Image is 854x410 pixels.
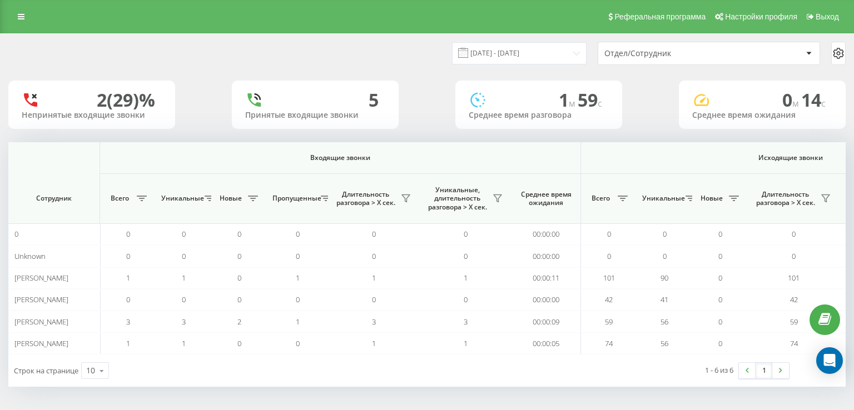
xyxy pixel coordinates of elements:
[598,97,602,109] span: c
[182,251,186,261] span: 0
[512,289,581,311] td: 00:00:00
[578,88,602,112] span: 59
[296,273,300,283] span: 1
[245,111,385,120] div: Принятые входящие звонки
[821,97,826,109] span: c
[22,111,162,120] div: Непринятые входящие звонки
[126,338,130,348] span: 1
[788,273,800,283] span: 101
[605,294,613,304] span: 42
[14,294,68,304] span: [PERSON_NAME]
[237,294,241,304] span: 0
[512,223,581,245] td: 00:00:00
[603,273,615,283] span: 101
[705,364,733,376] div: 1 - 6 из 6
[372,229,376,239] span: 0
[587,194,614,203] span: Всего
[520,190,572,207] span: Среднее время ожидания
[464,317,468,327] span: 3
[642,194,682,203] span: Уникальные
[718,273,722,283] span: 0
[126,251,130,261] span: 0
[372,294,376,304] span: 0
[816,12,839,21] span: Выход
[237,229,241,239] span: 0
[14,317,68,327] span: [PERSON_NAME]
[663,251,667,261] span: 0
[182,338,186,348] span: 1
[126,229,130,239] span: 0
[614,12,706,21] span: Реферальная программа
[801,88,826,112] span: 14
[334,190,398,207] span: Длительность разговора > Х сек.
[425,186,489,212] span: Уникальные, длительность разговора > Х сек.
[816,347,843,374] div: Open Intercom Messenger
[237,338,241,348] span: 0
[718,338,722,348] span: 0
[182,294,186,304] span: 0
[97,89,155,111] div: 2 (29)%
[512,267,581,289] td: 00:00:11
[790,317,798,327] span: 59
[512,311,581,332] td: 00:00:09
[725,12,797,21] span: Настройки профиля
[718,229,722,239] span: 0
[161,194,201,203] span: Уникальные
[792,229,796,239] span: 0
[372,317,376,327] span: 3
[698,194,726,203] span: Новые
[692,111,832,120] div: Среднее время ожидания
[718,317,722,327] span: 0
[296,317,300,327] span: 1
[14,338,68,348] span: [PERSON_NAME]
[661,273,668,283] span: 90
[661,317,668,327] span: 56
[237,273,241,283] span: 0
[605,338,613,348] span: 74
[296,251,300,261] span: 0
[718,294,722,304] span: 0
[237,251,241,261] span: 0
[182,229,186,239] span: 0
[661,338,668,348] span: 56
[126,273,130,283] span: 1
[14,251,46,261] span: Unknown
[569,97,578,109] span: м
[182,273,186,283] span: 1
[718,251,722,261] span: 0
[296,294,300,304] span: 0
[14,273,68,283] span: [PERSON_NAME]
[605,317,613,327] span: 59
[607,229,611,239] span: 0
[469,111,609,120] div: Среднее время разговора
[790,338,798,348] span: 74
[372,338,376,348] span: 1
[464,273,468,283] span: 1
[512,245,581,267] td: 00:00:00
[790,294,798,304] span: 42
[296,338,300,348] span: 0
[126,317,130,327] span: 3
[182,317,186,327] span: 3
[237,317,241,327] span: 2
[217,194,245,203] span: Новые
[372,273,376,283] span: 1
[756,363,772,378] a: 1
[663,229,667,239] span: 0
[792,97,801,109] span: м
[272,194,317,203] span: Пропущенные
[464,294,468,304] span: 0
[464,229,468,239] span: 0
[661,294,668,304] span: 41
[607,251,611,261] span: 0
[14,366,78,376] span: Строк на странице
[372,251,376,261] span: 0
[559,88,578,112] span: 1
[753,190,817,207] span: Длительность разговора > Х сек.
[369,89,379,111] div: 5
[126,294,130,304] span: 0
[604,49,737,58] div: Отдел/Сотрудник
[782,88,801,112] span: 0
[86,365,95,376] div: 10
[129,153,552,162] span: Входящие звонки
